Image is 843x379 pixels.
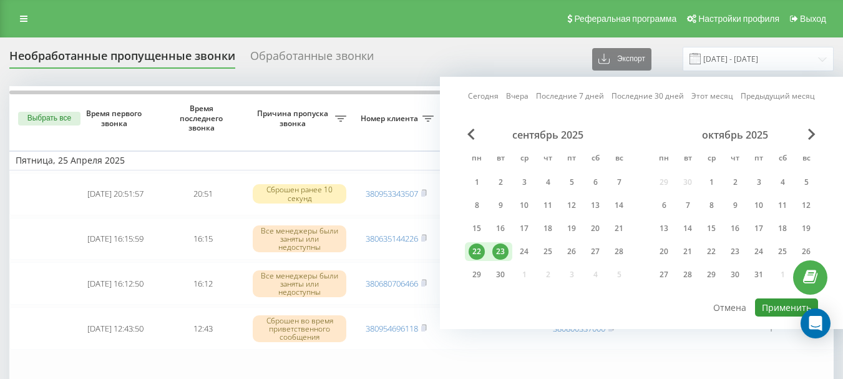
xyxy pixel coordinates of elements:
[699,265,723,284] div: ср 29 окт. 2025 г.
[492,267,509,283] div: 30
[563,220,580,237] div: 19
[560,196,583,215] div: пт 12 сент. 2025 г.
[774,220,791,237] div: 18
[366,188,418,199] a: 380953343507
[583,242,607,261] div: сб 27 сент. 2025 г.
[751,197,767,214] div: 10
[652,265,676,284] div: пн 27 окт. 2025 г.
[798,244,814,260] div: 26
[774,174,791,190] div: 4
[536,219,560,238] div: чт 18 сент. 2025 г.
[563,174,580,190] div: 5
[798,220,814,237] div: 19
[159,262,246,305] td: 16:12
[652,129,818,141] div: октябрь 2025
[469,267,485,283] div: 29
[676,265,699,284] div: вт 28 окт. 2025 г.
[540,174,556,190] div: 4
[727,244,743,260] div: 23
[492,197,509,214] div: 9
[587,244,603,260] div: 27
[749,150,768,169] abbr: пятница
[723,265,747,284] div: чт 30 окт. 2025 г.
[607,173,631,192] div: вс 7 сент. 2025 г.
[747,196,771,215] div: пт 10 окт. 2025 г.
[611,244,627,260] div: 28
[587,197,603,214] div: 13
[9,49,235,69] div: Необработанные пропущенные звонки
[751,267,767,283] div: 31
[583,196,607,215] div: сб 13 сент. 2025 г.
[72,173,159,215] td: [DATE] 20:51:57
[726,150,744,169] abbr: четверг
[492,220,509,237] div: 16
[540,244,556,260] div: 25
[467,129,475,140] span: Previous Month
[469,244,485,260] div: 22
[699,196,723,215] div: ср 8 окт. 2025 г.
[680,244,696,260] div: 21
[774,244,791,260] div: 25
[489,242,512,261] div: вт 23 сент. 2025 г.
[771,242,794,261] div: сб 25 окт. 2025 г.
[72,218,159,260] td: [DATE] 16:15:59
[680,220,696,237] div: 14
[798,197,814,214] div: 12
[607,242,631,261] div: вс 28 сент. 2025 г.
[587,220,603,237] div: 20
[465,242,489,261] div: пн 22 сент. 2025 г.
[723,196,747,215] div: чт 9 окт. 2025 г.
[366,233,418,244] a: 380635144226
[506,90,529,102] a: Вчера
[72,262,159,305] td: [DATE] 16:12:50
[794,173,818,192] div: вс 5 окт. 2025 г.
[491,150,510,169] abbr: вторник
[465,173,489,192] div: пн 1 сент. 2025 г.
[536,242,560,261] div: чт 25 сент. 2025 г.
[678,150,697,169] abbr: вторник
[801,308,831,338] div: Open Intercom Messenger
[562,150,581,169] abbr: пятница
[680,197,696,214] div: 7
[512,219,536,238] div: ср 17 сент. 2025 г.
[691,90,733,102] a: Этот месяц
[676,242,699,261] div: вт 21 окт. 2025 г.
[250,49,374,69] div: Обработанные звонки
[253,184,346,203] div: Сброшен ранее 10 секунд
[747,173,771,192] div: пт 3 окт. 2025 г.
[489,196,512,215] div: вт 9 сент. 2025 г.
[723,219,747,238] div: чт 16 окт. 2025 г.
[359,114,422,124] span: Номер клиента
[755,298,818,317] button: Применить
[808,129,816,140] span: Next Month
[703,197,719,214] div: 8
[703,174,719,190] div: 1
[698,14,779,24] span: Настройки профиля
[727,267,743,283] div: 30
[574,14,676,24] span: Реферальная программа
[159,173,246,215] td: 20:51
[492,174,509,190] div: 2
[774,197,791,214] div: 11
[169,104,236,133] span: Время последнего звонка
[583,173,607,192] div: сб 6 сент. 2025 г.
[467,150,486,169] abbr: понедельник
[512,173,536,192] div: ср 3 сент. 2025 г.
[727,220,743,237] div: 16
[516,174,532,190] div: 3
[607,219,631,238] div: вс 21 сент. 2025 г.
[800,14,826,24] span: Выход
[652,242,676,261] div: пн 20 окт. 2025 г.
[587,174,603,190] div: 6
[560,242,583,261] div: пт 26 сент. 2025 г.
[366,278,418,289] a: 380680706466
[706,298,753,317] button: Отмена
[469,197,485,214] div: 8
[699,173,723,192] div: ср 1 окт. 2025 г.
[18,112,80,126] button: Выбрать все
[727,174,743,190] div: 2
[652,219,676,238] div: пн 13 окт. 2025 г.
[159,307,246,350] td: 12:43
[747,242,771,261] div: пт 24 окт. 2025 г.
[703,267,719,283] div: 29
